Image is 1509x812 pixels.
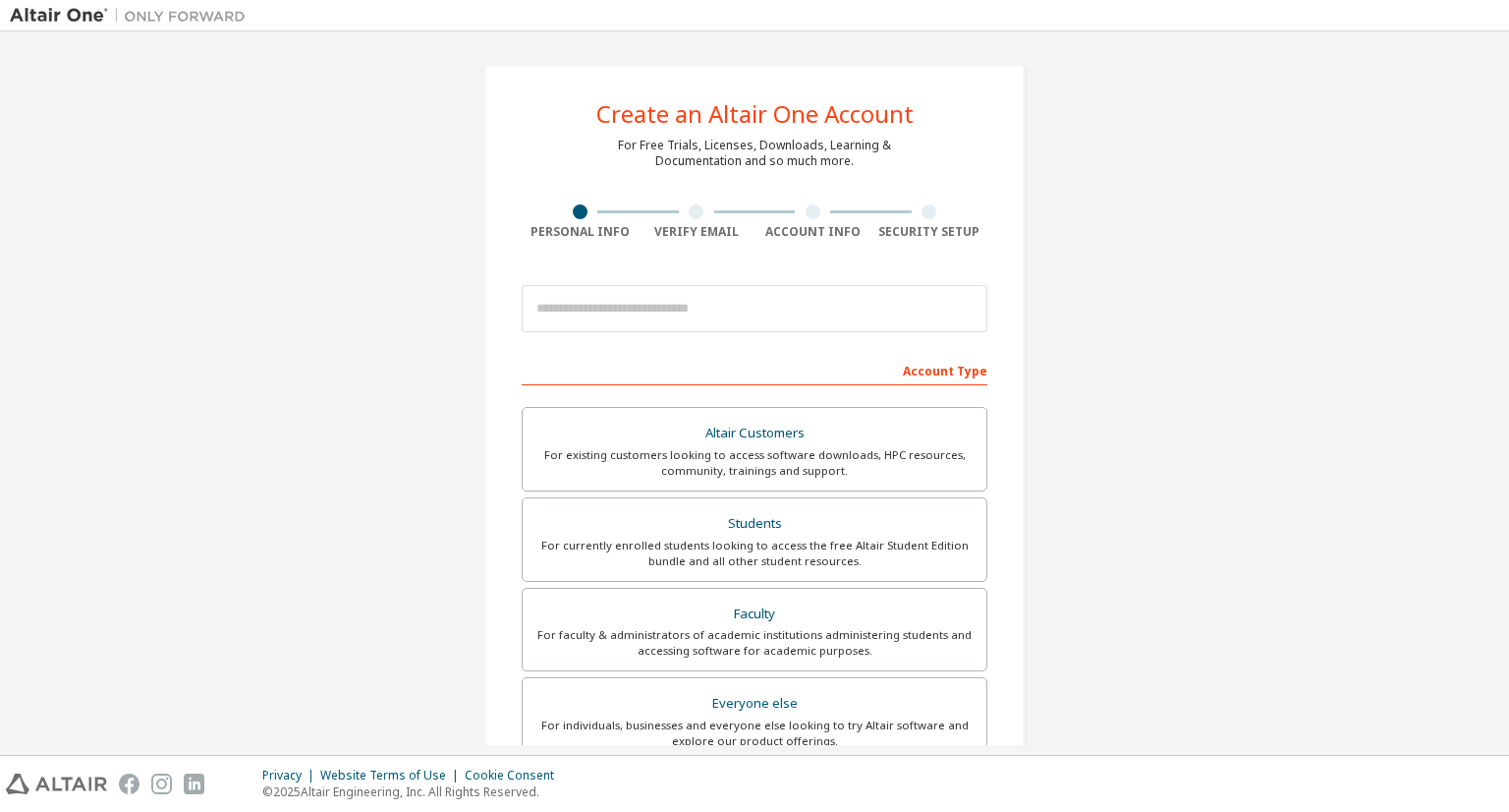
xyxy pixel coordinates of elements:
div: Students [534,510,975,538]
div: Privacy [262,768,320,783]
img: altair_logo.svg [6,774,107,794]
div: For existing customers looking to access software downloads, HPC resources, community, trainings ... [534,447,975,479]
div: For Free Trials, Licenses, Downloads, Learning & Documentation and so much more. [618,138,891,169]
img: facebook.svg [119,774,140,794]
div: Create an Altair One Account [596,102,914,126]
div: Cookie Consent [465,768,566,783]
div: Everyone else [534,690,975,718]
div: Altair Customers [534,420,975,447]
p: © 2025 Altair Engineering, Inc. All Rights Reserved. [262,783,566,800]
div: Account Info [754,224,871,240]
img: linkedin.svg [184,774,204,794]
div: Faculty [534,601,975,628]
div: Website Terms of Use [320,768,465,783]
div: For individuals, businesses and everyone else looking to try Altair software and explore our prod... [534,718,975,749]
div: Verify Email [639,224,755,240]
div: For faculty & administrators of academic institutions administering students and accessing softwa... [534,627,975,659]
div: Security Setup [871,224,988,240]
img: Altair One [10,6,255,26]
div: For currently enrolled students looking to access the free Altair Student Edition bundle and all ... [534,538,975,569]
div: Account Type [522,354,987,385]
div: Personal Info [522,224,639,240]
img: instagram.svg [151,774,172,794]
